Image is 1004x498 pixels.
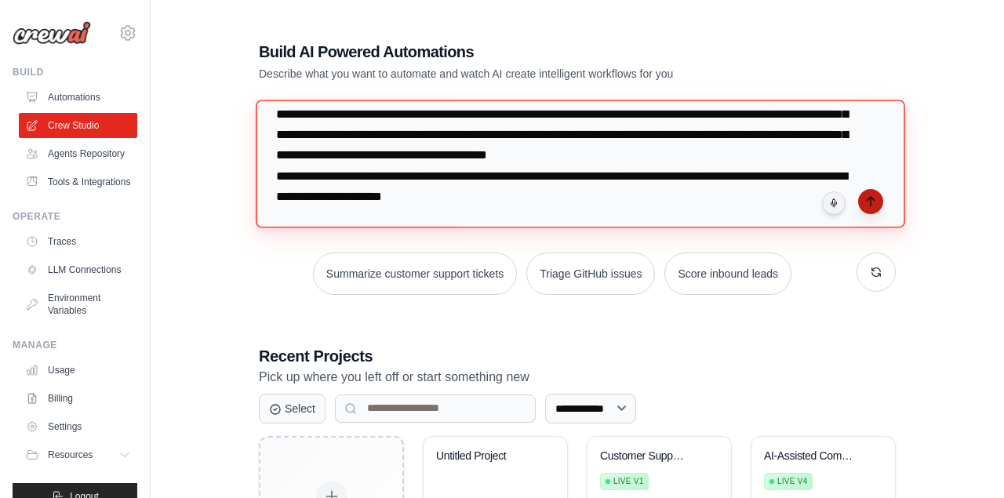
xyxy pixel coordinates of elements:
[13,210,137,223] div: Operate
[259,394,326,423] button: Select
[313,253,517,295] button: Summarize customer support tickets
[19,229,137,254] a: Traces
[613,475,643,488] span: Live v1
[526,253,655,295] button: Triage GitHub issues
[857,253,896,292] button: Get new suggestions
[13,339,137,351] div: Manage
[19,386,137,411] a: Billing
[19,85,137,110] a: Automations
[48,449,93,461] span: Resources
[259,367,896,387] p: Pick up where you left off or start something new
[822,191,846,215] button: Click to speak your automation idea
[436,449,531,463] div: Untitled Project
[19,442,137,467] button: Resources
[19,358,137,383] a: Usage
[259,66,786,82] p: Describe what you want to automate and watch AI create intelligent workflows for you
[19,113,137,138] a: Crew Studio
[19,414,137,439] a: Settings
[13,21,91,45] img: Logo
[19,285,137,323] a: Environment Variables
[19,169,137,194] a: Tools & Integrations
[19,141,137,166] a: Agents Repository
[600,449,695,463] div: Customer Support Ticket Management System
[764,449,859,463] div: AI-Assisted Communication Toolkit
[13,66,137,78] div: Build
[777,475,807,488] span: Live v4
[259,41,786,63] h1: Build AI Powered Automations
[259,345,896,367] h3: Recent Projects
[664,253,791,295] button: Score inbound leads
[19,257,137,282] a: LLM Connections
